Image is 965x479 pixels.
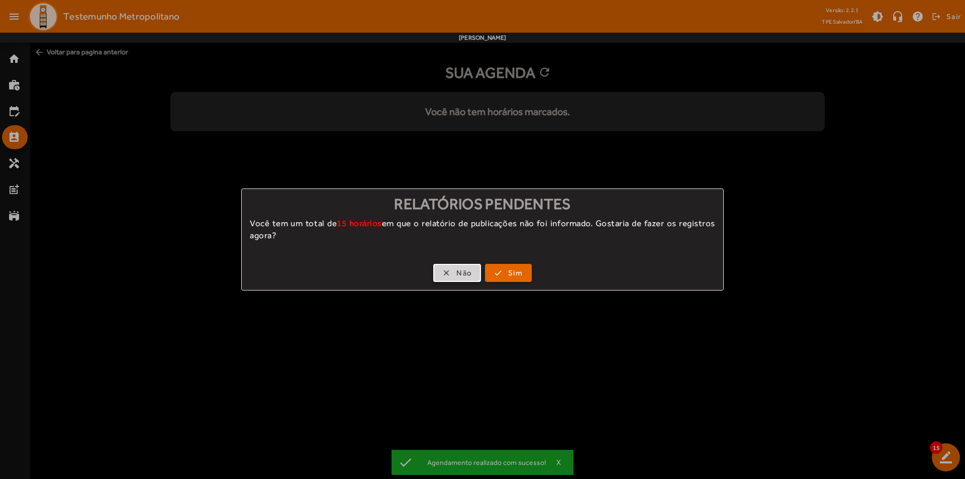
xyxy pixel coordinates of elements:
span: Sim [508,267,523,279]
button: Não [433,264,481,282]
span: 15 horários [337,218,382,228]
span: Não [456,267,472,279]
div: Você tem um total de em que o relatório de publicações não foi informado. Gostaria de fazer os re... [242,217,723,251]
span: Relatórios pendentes [394,195,571,213]
button: Sim [485,264,532,282]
